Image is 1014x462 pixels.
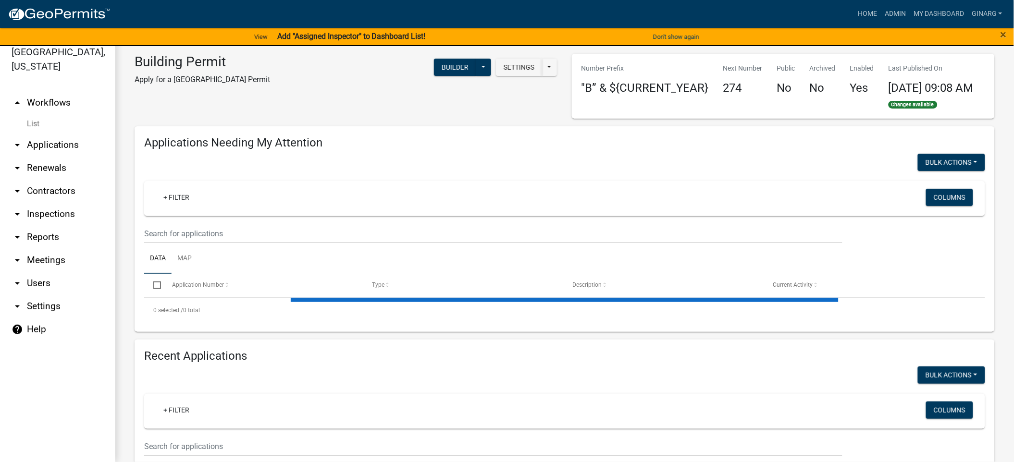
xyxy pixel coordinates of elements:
[12,185,23,197] i: arrow_drop_down
[777,81,795,95] h4: No
[144,224,842,243] input: Search for applications
[135,54,270,70] h3: Building Permit
[810,81,836,95] h4: No
[810,63,836,73] p: Archived
[12,231,23,243] i: arrow_drop_down
[12,255,23,266] i: arrow_drop_down
[12,301,23,312] i: arrow_drop_down
[1001,29,1007,40] button: Close
[496,59,542,76] button: Settings
[777,63,795,73] p: Public
[277,32,426,41] strong: Add "Assigned Inspector" to Dashboard List!
[926,189,973,206] button: Columns
[889,63,974,73] p: Last Published On
[723,63,763,73] p: Next Number
[434,59,476,76] button: Builder
[144,349,985,363] h4: Recent Applications
[12,278,23,289] i: arrow_drop_down
[372,281,385,288] span: Type
[581,63,709,73] p: Number Prefix
[144,274,162,297] datatable-header-cell: Select
[918,366,985,384] button: Bulk Actions
[12,97,23,109] i: arrow_drop_up
[172,281,224,288] span: Application Number
[881,5,910,23] a: Admin
[573,281,602,288] span: Description
[12,162,23,174] i: arrow_drop_down
[764,274,965,297] datatable-header-cell: Current Activity
[910,5,968,23] a: My Dashboard
[250,29,272,45] a: View
[850,63,874,73] p: Enabled
[156,401,197,419] a: + Filter
[854,5,881,23] a: Home
[926,401,973,419] button: Columns
[850,81,874,95] h4: Yes
[889,81,974,95] span: [DATE] 09:08 AM
[564,274,764,297] datatable-header-cell: Description
[968,5,1006,23] a: ginarg
[889,101,938,109] span: Changes available
[156,189,197,206] a: + Filter
[723,81,763,95] h4: 274
[144,243,172,274] a: Data
[12,324,23,335] i: help
[135,74,270,85] p: Apply for a [GEOGRAPHIC_DATA] Permit
[144,437,842,456] input: Search for applications
[918,154,985,171] button: Bulk Actions
[12,139,23,151] i: arrow_drop_down
[144,298,985,322] div: 0 total
[363,274,564,297] datatable-header-cell: Type
[12,208,23,220] i: arrow_drop_down
[153,307,183,314] span: 0 selected /
[581,81,709,95] h4: "B” & ${CURRENT_YEAR}
[162,274,363,297] datatable-header-cell: Application Number
[144,136,985,150] h4: Applications Needing My Attention
[1001,28,1007,41] span: ×
[773,281,813,288] span: Current Activity
[649,29,703,45] button: Don't show again
[172,243,198,274] a: Map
